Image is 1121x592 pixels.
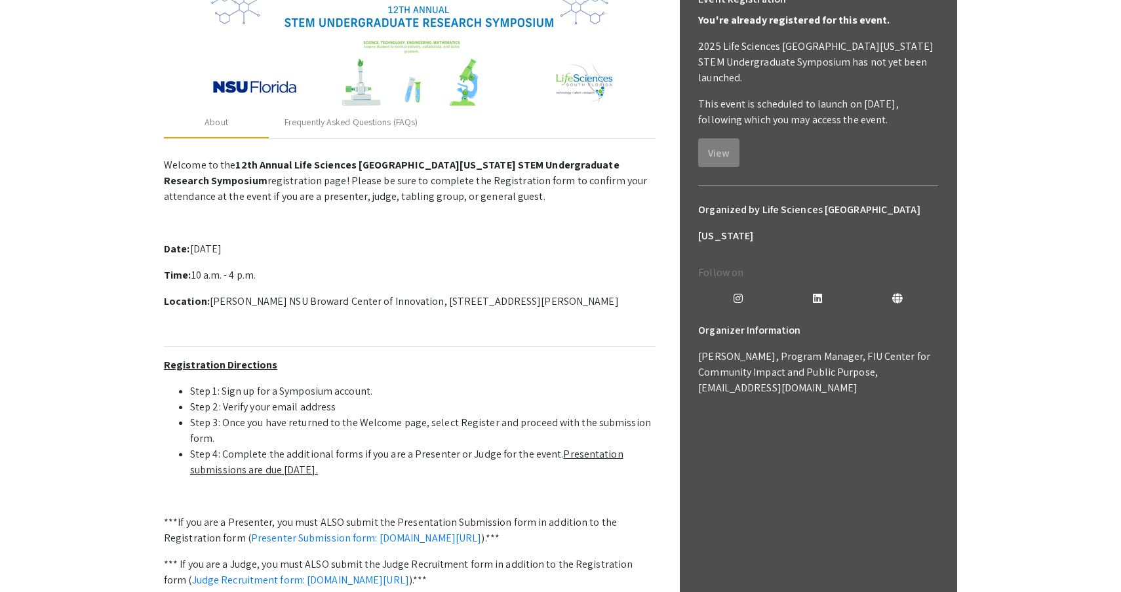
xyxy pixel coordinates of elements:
strong: Date: [164,242,190,256]
p: ***If you are a Presenter, you must ALSO submit the Presentation Submission form in addition to t... [164,515,656,546]
p: Follow on [698,265,938,281]
p: You're already registered for this event. [698,12,938,28]
h6: Organized by Life Sciences [GEOGRAPHIC_DATA][US_STATE] [698,197,938,249]
a: Presenter Submission form: [DOMAIN_NAME][URL] [251,531,482,545]
p: *** If you are a Judge, you must ALSO submit the Judge Recruitment form in addition to the Regist... [164,557,656,588]
p: [DATE] [164,241,656,257]
li: Step 1: Sign up for a Symposium account. [190,384,656,399]
u: Presentation submissions are due [DATE]. [190,447,623,477]
p: This event is scheduled to launch on [DATE], following which you may access the event. [698,96,938,128]
p: [PERSON_NAME] NSU Broward Center of Innovation, [STREET_ADDRESS][PERSON_NAME] [164,294,656,309]
li: Step 2: Verify your email address [190,399,656,415]
li: Step 3: Once you have returned to the Welcome page, select Register and proceed with the submissi... [190,415,656,446]
strong: 12th Annual Life Sciences [GEOGRAPHIC_DATA][US_STATE] STEM Undergraduate Research Symposium [164,158,619,187]
p: 10 a.m. - 4 p.m. [164,267,656,283]
a: Judge Recruitment form: [DOMAIN_NAME][URL] [192,573,409,587]
p: 2025 Life Sciences [GEOGRAPHIC_DATA][US_STATE] STEM Undergraduate Symposium has not yet been laun... [698,39,938,86]
p: [PERSON_NAME], Program Manager, FIU Center for Community Impact and Public Purpose, [EMAIL_ADDRES... [698,349,938,396]
div: About [205,115,228,129]
li: Step 4: Complete the additional forms if you are a Presenter or Judge for the event. [190,446,656,478]
h6: Organizer Information [698,317,938,344]
p: Welcome to the registration page! Please be sure to complete the Registration form to confirm you... [164,157,656,205]
strong: Location: [164,294,210,308]
u: Registration Directions [164,358,277,372]
button: View [698,138,739,167]
iframe: Chat [10,533,56,582]
strong: Time: [164,268,191,282]
div: Frequently Asked Questions (FAQs) [285,115,418,129]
